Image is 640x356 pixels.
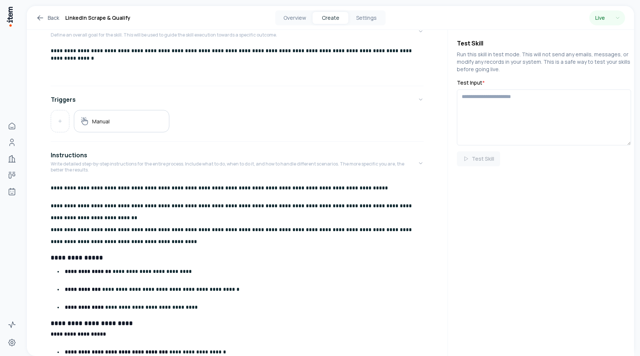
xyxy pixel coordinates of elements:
[65,13,131,22] h1: LinkedIn Scrape & Qualify
[4,335,19,350] a: Settings
[457,39,631,48] h4: Test Skill
[51,110,424,138] div: Triggers
[4,119,19,133] a: Home
[36,13,59,22] a: Back
[277,12,313,24] button: Overview
[51,32,277,38] p: Define an overall goal for the skill. This will be used to guide the skill execution towards a sp...
[51,161,418,173] p: Write detailed step-by-step instructions for the entire process. Include what to do, when to do i...
[51,151,87,160] h4: Instructions
[51,89,424,110] button: Triggers
[92,118,110,125] h5: Manual
[313,12,348,24] button: Create
[4,184,19,199] a: Agents
[457,51,631,73] p: Run this skill in test mode. This will not send any emails, messages, or modify any records in yo...
[4,151,19,166] a: Companies
[51,47,424,83] div: GoalDefine an overall goal for the skill. This will be used to guide the skill execution towards ...
[6,6,13,27] img: Item Brain Logo
[457,79,631,86] label: Test Input
[348,12,384,24] button: Settings
[51,95,76,104] h4: Triggers
[51,145,424,182] button: InstructionsWrite detailed step-by-step instructions for the entire process. Include what to do, ...
[51,16,424,47] button: GoalDefine an overall goal for the skill. This will be used to guide the skill execution towards ...
[4,317,19,332] a: Activity
[4,168,19,183] a: Deals
[4,135,19,150] a: People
